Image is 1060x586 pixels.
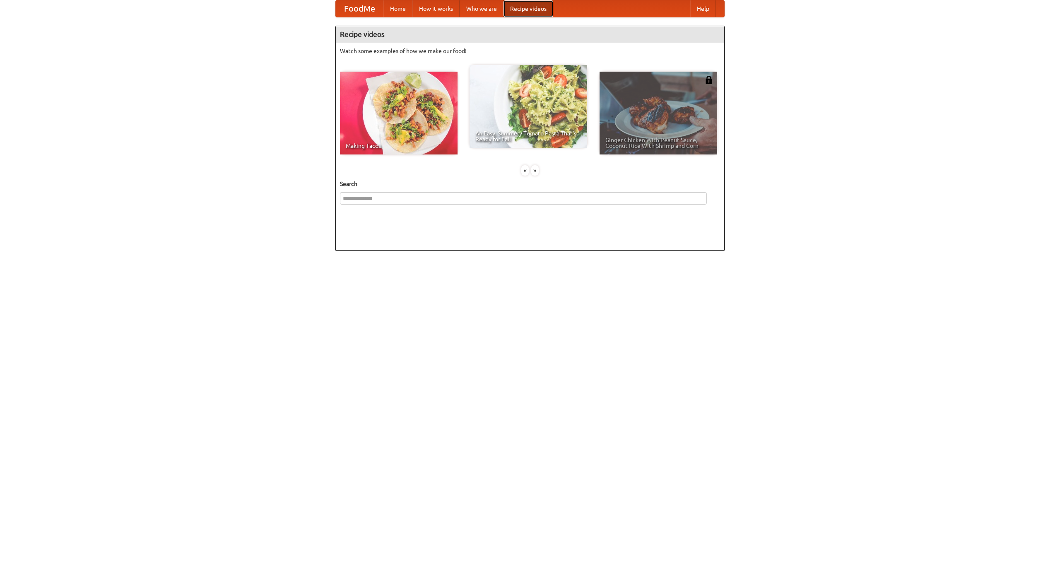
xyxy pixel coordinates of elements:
a: Recipe videos [503,0,553,17]
a: How it works [412,0,460,17]
a: Home [383,0,412,17]
span: Making Tacos [346,143,452,149]
div: » [531,165,539,176]
div: « [521,165,529,176]
img: 483408.png [705,76,713,84]
a: Who we are [460,0,503,17]
a: FoodMe [336,0,383,17]
h5: Search [340,180,720,188]
a: An Easy, Summery Tomato Pasta That's Ready for Fall [470,65,587,148]
span: An Easy, Summery Tomato Pasta That's Ready for Fall [475,130,581,142]
a: Making Tacos [340,72,458,154]
h4: Recipe videos [336,26,724,43]
a: Help [690,0,716,17]
p: Watch some examples of how we make our food! [340,47,720,55]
